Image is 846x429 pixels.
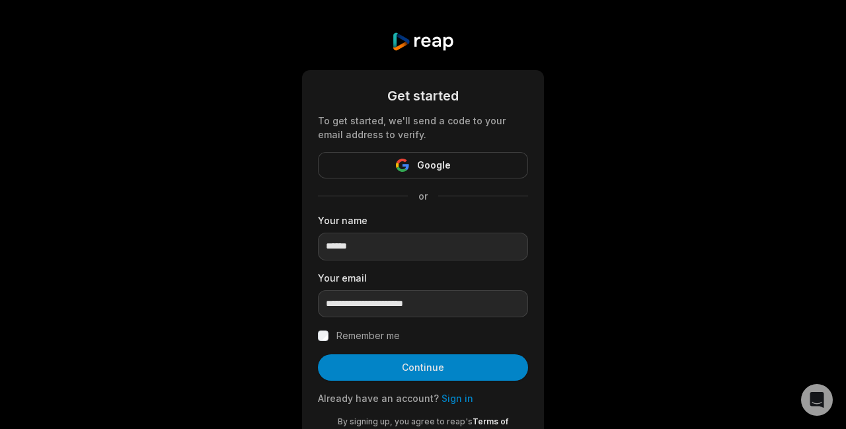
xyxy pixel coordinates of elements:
label: Your name [318,214,528,227]
span: Already have an account? [318,393,439,404]
a: Sign in [442,393,473,404]
label: Your email [318,271,528,285]
div: Get started [318,86,528,106]
img: reap [391,32,454,52]
div: To get started, we'll send a code to your email address to verify. [318,114,528,141]
button: Continue [318,354,528,381]
div: Open Intercom Messenger [801,384,833,416]
span: By signing up, you agree to reap's [338,416,473,426]
label: Remember me [336,328,400,344]
button: Google [318,152,528,178]
span: or [408,189,438,203]
span: Google [417,157,451,173]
